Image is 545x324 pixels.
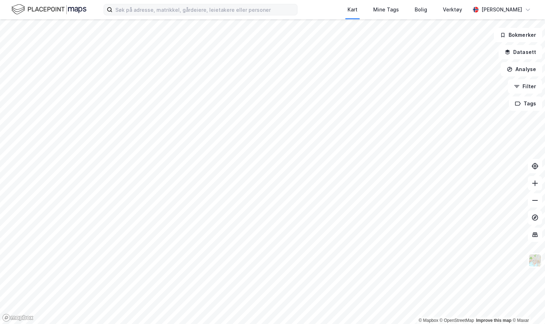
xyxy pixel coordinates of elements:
button: Datasett [499,45,542,59]
a: Improve this map [476,318,511,323]
img: Z [528,254,542,267]
iframe: Chat Widget [509,290,545,324]
button: Analyse [501,62,542,76]
div: Mine Tags [373,5,399,14]
a: Mapbox [419,318,438,323]
button: Tags [509,96,542,111]
div: Kart [347,5,357,14]
input: Søk på adresse, matrikkel, gårdeiere, leietakere eller personer [112,4,297,15]
div: Bolig [415,5,427,14]
a: Mapbox homepage [2,314,34,322]
button: Bokmerker [494,28,542,42]
div: [PERSON_NAME] [481,5,522,14]
button: Filter [508,79,542,94]
div: Verktøy [443,5,462,14]
img: logo.f888ab2527a4732fd821a326f86c7f29.svg [11,3,86,16]
a: OpenStreetMap [440,318,474,323]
